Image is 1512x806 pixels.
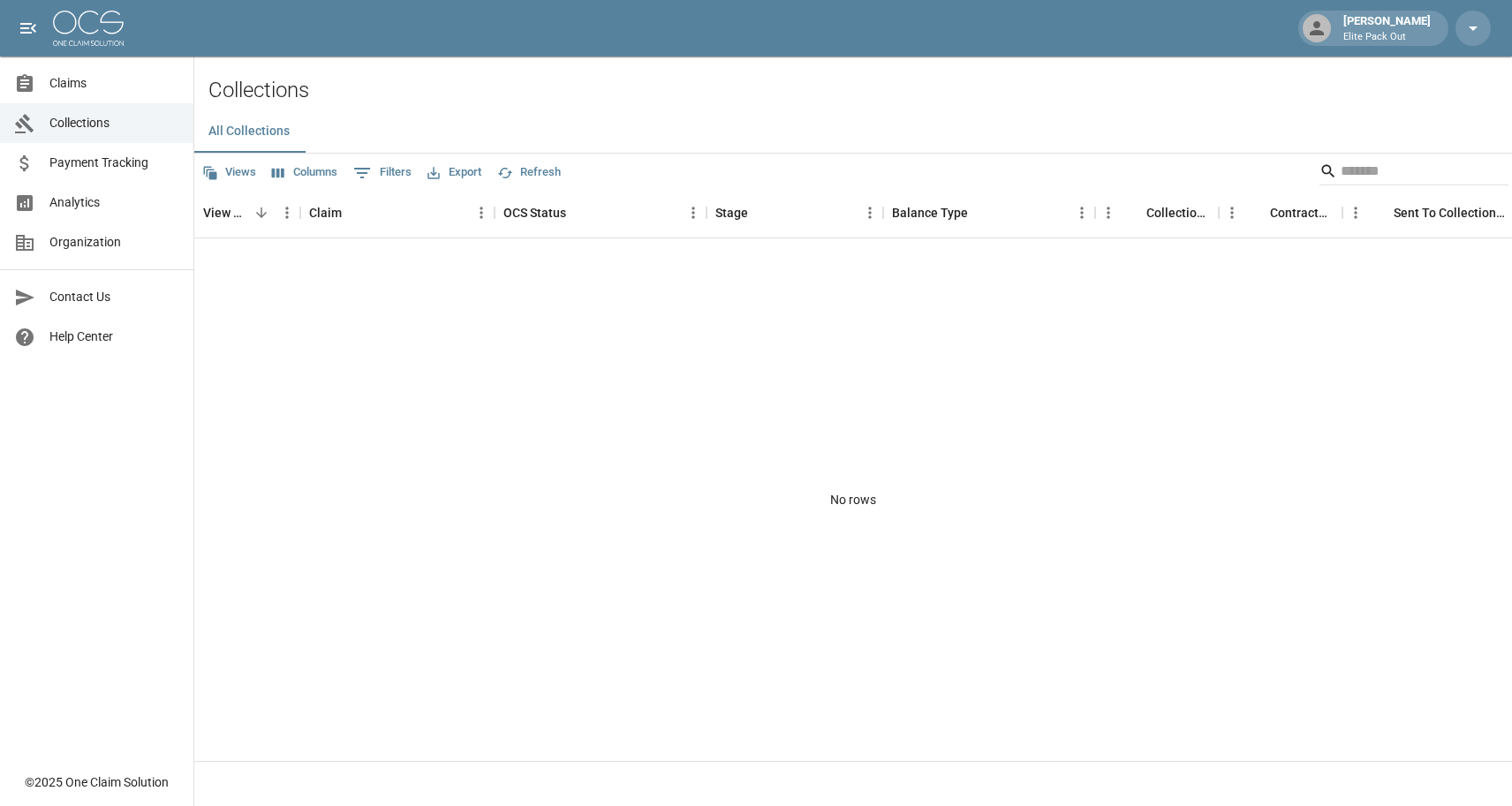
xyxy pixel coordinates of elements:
[1219,188,1342,237] div: Contractor Amount
[503,188,566,237] div: OCS Status
[707,188,883,237] div: Stage
[1336,12,1438,44] div: [PERSON_NAME]
[1069,200,1095,226] button: Menu
[274,200,300,226] button: Menu
[1342,200,1369,226] button: Menu
[49,288,179,306] span: Contact Us
[342,200,367,225] button: Sort
[25,773,169,791] div: © 2025 One Claim Solution
[892,188,968,237] div: Balance Type
[194,110,1512,153] div: dynamic tabs
[49,193,179,212] span: Analytics
[268,159,342,186] button: Select columns
[1270,188,1334,237] div: Contractor Amount
[300,188,495,237] div: Claim
[49,328,179,346] span: Help Center
[1122,200,1146,225] button: Sort
[1394,188,1510,237] div: Sent To Collections Date
[49,74,179,93] span: Claims
[468,200,495,226] button: Menu
[1245,200,1270,225] button: Sort
[203,188,249,237] div: View Collection
[1319,157,1508,189] div: Search
[1095,200,1122,226] button: Menu
[249,200,274,225] button: Sort
[349,159,416,187] button: Show filters
[1369,200,1394,225] button: Sort
[53,11,124,46] img: ocs-logo-white-transparent.png
[194,238,1512,761] div: No rows
[857,200,883,226] button: Menu
[968,200,993,225] button: Sort
[1146,188,1210,237] div: Collections Fee
[198,159,261,186] button: Views
[49,154,179,172] span: Payment Tracking
[883,188,1095,237] div: Balance Type
[566,200,591,225] button: Sort
[495,188,707,237] div: OCS Status
[49,114,179,132] span: Collections
[1095,188,1219,237] div: Collections Fee
[11,11,46,46] button: open drawer
[423,159,486,186] button: Export
[680,200,707,226] button: Menu
[49,233,179,252] span: Organization
[715,188,748,237] div: Stage
[194,188,300,237] div: View Collection
[1219,200,1245,226] button: Menu
[309,188,342,237] div: Claim
[1343,30,1431,45] p: Elite Pack Out
[493,159,565,186] button: Refresh
[748,200,773,225] button: Sort
[208,78,1512,103] h2: Collections
[194,110,304,153] button: All Collections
